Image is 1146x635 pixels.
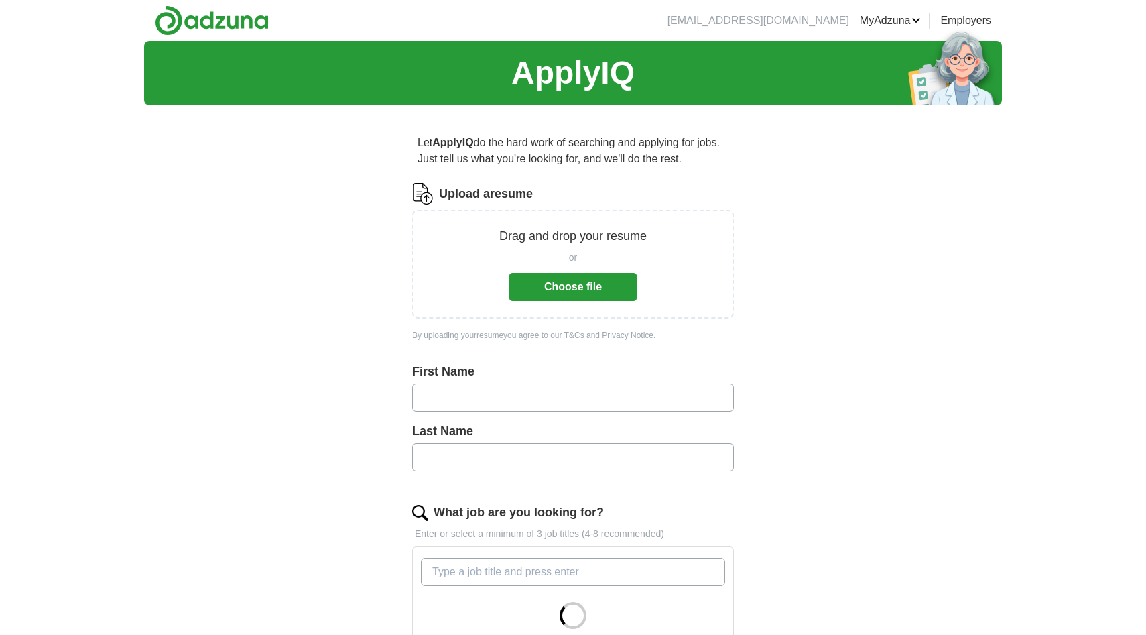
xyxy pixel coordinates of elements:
[667,13,849,29] li: [EMAIL_ADDRESS][DOMAIN_NAME]
[860,13,921,29] a: MyAdzuna
[439,185,533,203] label: Upload a resume
[511,49,635,97] h1: ApplyIQ
[412,329,734,341] div: By uploading your resume you agree to our and .
[412,505,428,521] img: search.png
[432,137,473,148] strong: ApplyIQ
[499,227,647,245] p: Drag and drop your resume
[602,331,653,340] a: Privacy Notice
[412,129,734,172] p: Let do the hard work of searching and applying for jobs. Just tell us what you're looking for, an...
[412,527,734,541] p: Enter or select a minimum of 3 job titles (4-8 recommended)
[509,273,637,301] button: Choose file
[434,504,604,522] label: What job are you looking for?
[569,251,577,265] span: or
[412,363,734,381] label: First Name
[412,422,734,441] label: Last Name
[421,558,725,586] input: Type a job title and press enter
[940,13,991,29] a: Employers
[564,331,584,340] a: T&Cs
[412,183,434,205] img: CV Icon
[155,5,269,36] img: Adzuna logo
